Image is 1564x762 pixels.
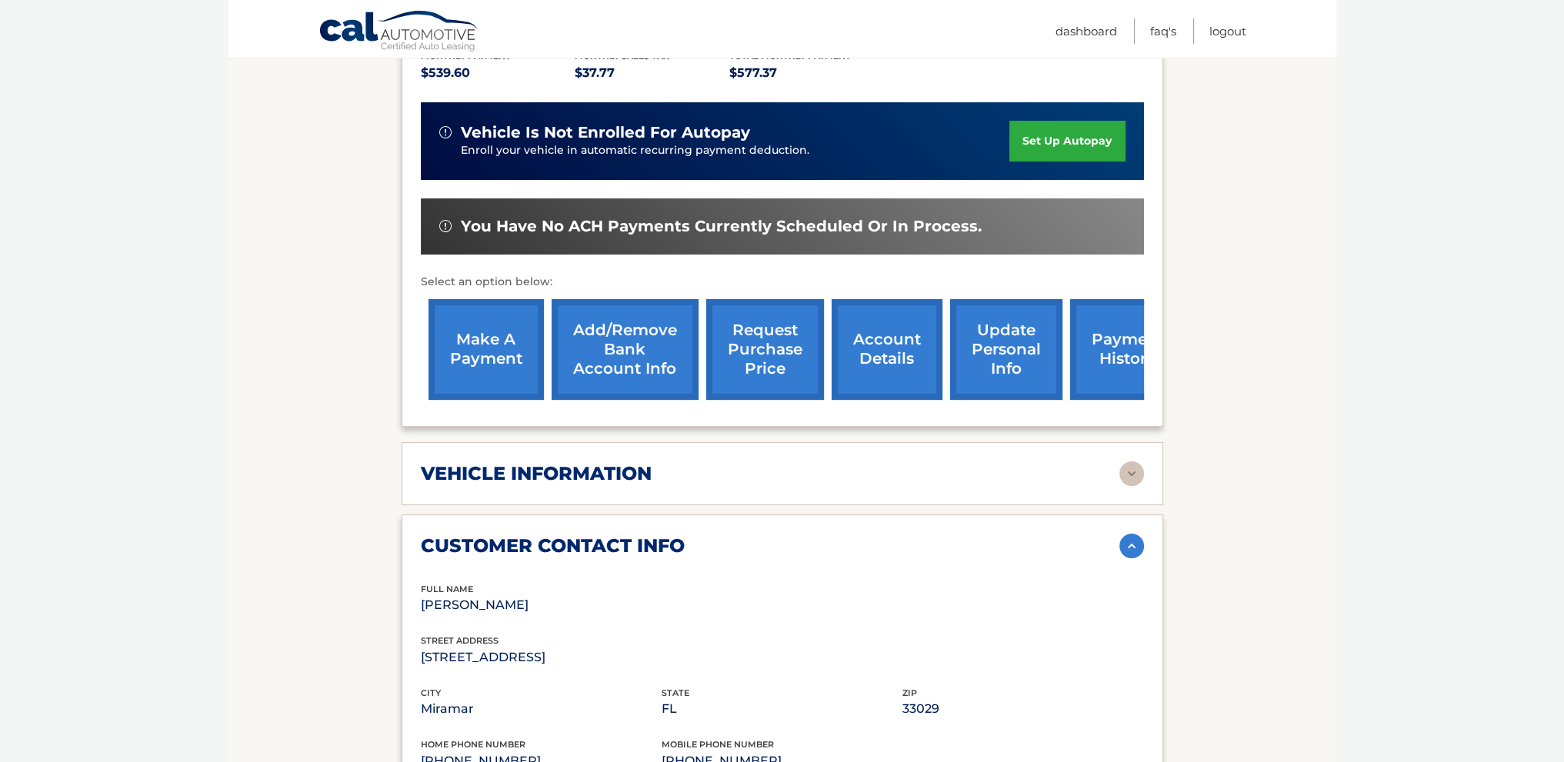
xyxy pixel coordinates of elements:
p: $37.77 [575,62,729,84]
h2: customer contact info [421,534,685,557]
a: FAQ's [1150,18,1176,44]
span: full name [421,584,473,594]
a: account details [832,299,942,400]
p: Select an option below: [421,273,1144,291]
p: [PERSON_NAME] [421,594,662,616]
span: vehicle is not enrolled for autopay [461,123,750,142]
span: state [662,687,689,698]
p: $539.60 [421,62,575,84]
a: Cal Automotive [318,10,480,55]
a: Dashboard [1055,18,1117,44]
span: home phone number [421,739,525,750]
a: set up autopay [1009,121,1125,161]
p: Miramar [421,698,662,720]
a: make a payment [429,299,544,400]
img: alert-white.svg [439,220,452,232]
span: street address [421,635,499,646]
p: FL [662,698,902,720]
a: Logout [1209,18,1246,44]
p: $577.37 [729,62,884,84]
p: Enroll your vehicle in automatic recurring payment deduction. [461,142,1010,159]
a: update personal info [950,299,1062,400]
h2: vehicle information [421,462,652,485]
span: You have no ACH payments currently scheduled or in process. [461,217,982,236]
img: alert-white.svg [439,126,452,138]
a: payment history [1070,299,1186,400]
span: zip [902,687,917,698]
img: accordion-active.svg [1119,534,1144,558]
span: city [421,687,441,698]
img: accordion-rest.svg [1119,461,1144,486]
p: 33029 [902,698,1143,720]
p: [STREET_ADDRESS] [421,647,662,668]
span: mobile phone number [662,739,774,750]
a: Add/Remove bank account info [552,299,699,400]
a: request purchase price [706,299,824,400]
